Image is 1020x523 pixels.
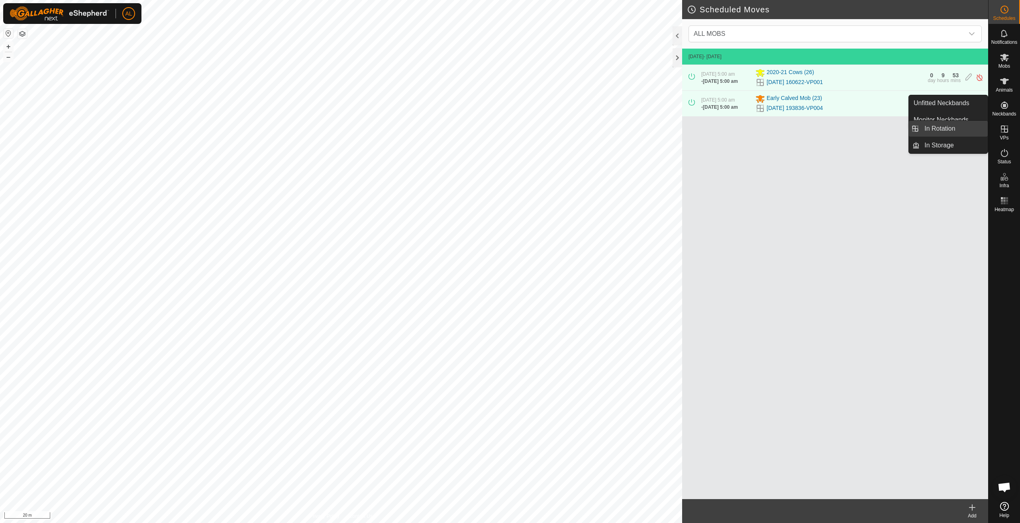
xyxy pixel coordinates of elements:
[690,26,964,42] span: ALL MOBS
[998,64,1010,69] span: Mobs
[4,42,13,51] button: +
[4,29,13,38] button: Reset Map
[997,159,1011,164] span: Status
[930,72,933,78] div: 0
[694,30,725,37] span: ALL MOBS
[992,112,1016,116] span: Neckbands
[999,183,1009,188] span: Infra
[991,40,1017,45] span: Notifications
[993,16,1015,21] span: Schedules
[920,121,988,137] a: In Rotation
[688,54,704,59] span: [DATE]
[942,72,945,78] div: 9
[909,112,988,128] a: Monitor Neckbands
[687,5,988,14] h2: Scheduled Moves
[701,97,735,103] span: [DATE] 5:00 am
[956,512,988,519] div: Add
[4,52,13,62] button: –
[924,124,955,133] span: In Rotation
[953,72,959,78] div: 53
[999,513,1009,518] span: Help
[914,115,969,125] span: Monitor Neckbands
[125,10,132,18] span: AL
[937,78,949,83] div: hours
[996,88,1013,92] span: Animals
[310,513,339,520] a: Privacy Policy
[994,207,1014,212] span: Heatmap
[701,104,738,111] div: -
[767,94,822,104] span: Early Calved Mob (23)
[909,137,988,153] li: In Storage
[993,475,1016,499] div: Open chat
[989,499,1020,521] a: Help
[909,95,988,111] a: Unfitted Neckbands
[928,78,935,83] div: day
[701,78,738,85] div: -
[976,73,983,82] img: Turn off schedule move
[909,121,988,137] li: In Rotation
[349,513,373,520] a: Contact Us
[767,68,814,78] span: 2020-21 Cows (26)
[924,141,954,150] span: In Storage
[1000,135,1008,140] span: VPs
[703,104,738,110] span: [DATE] 5:00 am
[704,54,722,59] span: - [DATE]
[964,26,980,42] div: dropdown trigger
[914,98,969,108] span: Unfitted Neckbands
[767,104,823,112] a: [DATE] 193836-VP004
[10,6,109,21] img: Gallagher Logo
[767,78,823,86] a: [DATE] 160622-VP001
[920,137,988,153] a: In Storage
[703,78,738,84] span: [DATE] 5:00 am
[18,29,27,39] button: Map Layers
[701,71,735,77] span: [DATE] 5:00 am
[951,78,961,83] div: mins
